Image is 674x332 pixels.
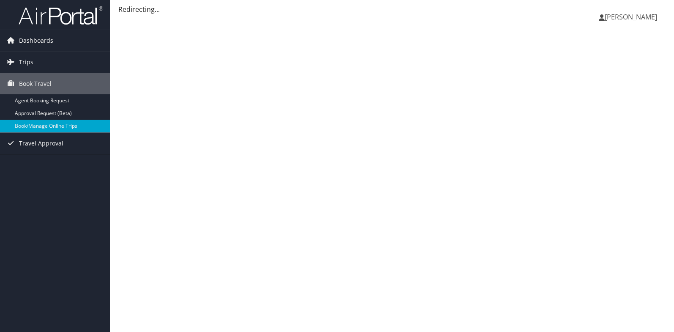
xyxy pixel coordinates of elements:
div: Redirecting... [118,4,666,14]
a: [PERSON_NAME] [599,4,666,30]
span: [PERSON_NAME] [605,12,657,22]
span: Dashboards [19,30,53,51]
img: airportal-logo.png [19,5,103,25]
span: Travel Approval [19,133,63,154]
span: Book Travel [19,73,52,94]
span: Trips [19,52,33,73]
